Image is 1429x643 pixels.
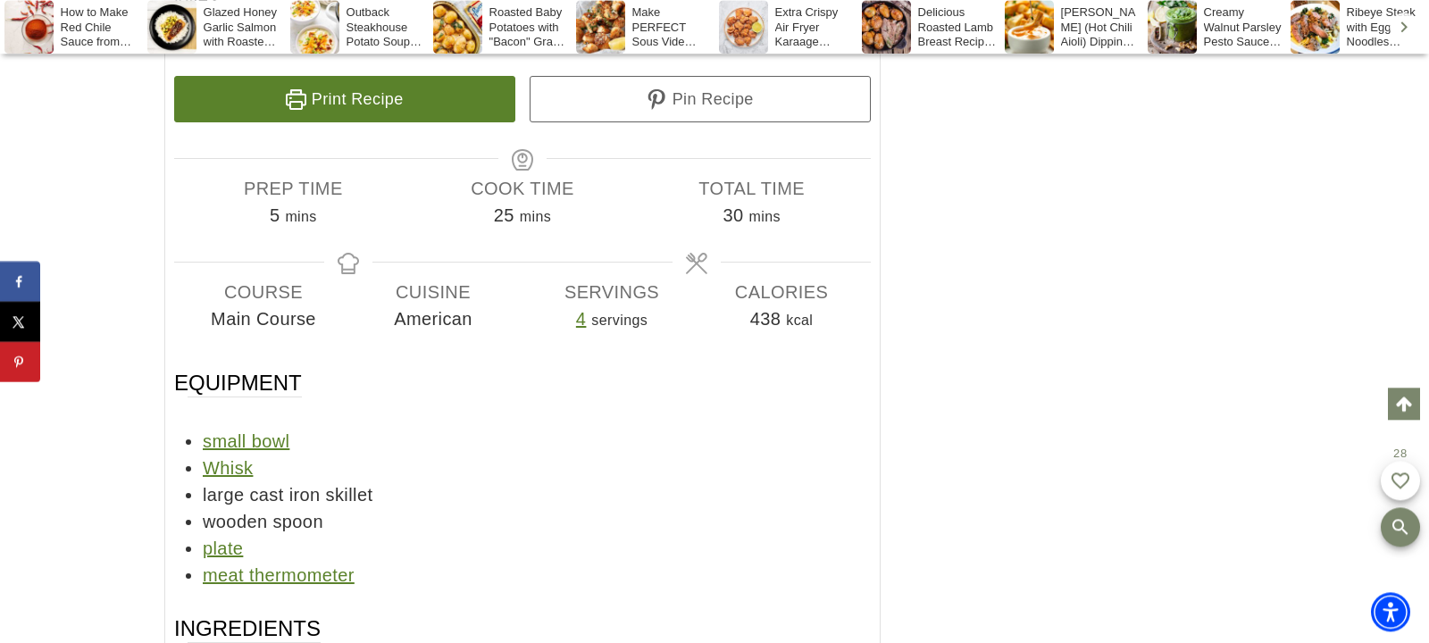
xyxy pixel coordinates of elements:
[203,458,253,478] a: Whisk
[203,481,871,508] div: large cast iron skillet
[697,279,866,305] span: Calories
[408,175,638,202] span: Cook Time
[203,431,289,451] a: small bowl
[520,209,551,224] span: mins
[494,205,514,225] span: 25
[203,508,871,535] div: wooden spoon
[174,76,515,122] a: Print Recipe
[723,205,743,225] span: 30
[348,305,518,332] span: American
[270,205,280,225] span: 5
[174,369,302,397] span: Equipment
[530,76,871,122] a: Pin Recipe
[179,279,348,305] span: Course
[576,309,587,329] a: Adjust recipe servings
[179,305,348,332] span: Main Course
[179,175,408,202] span: Prep Time
[285,209,316,224] span: mins
[527,279,697,305] span: Servings
[203,565,355,585] a: meat thermometer
[591,313,648,328] span: servings
[637,175,866,202] span: Total Time
[203,539,243,558] a: plate
[786,313,813,328] span: kcal
[1388,388,1420,420] a: Scroll to top
[750,309,781,329] span: 438
[348,279,518,305] span: Cuisine
[748,209,780,224] span: mins
[1371,592,1410,631] div: Accessibility Menu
